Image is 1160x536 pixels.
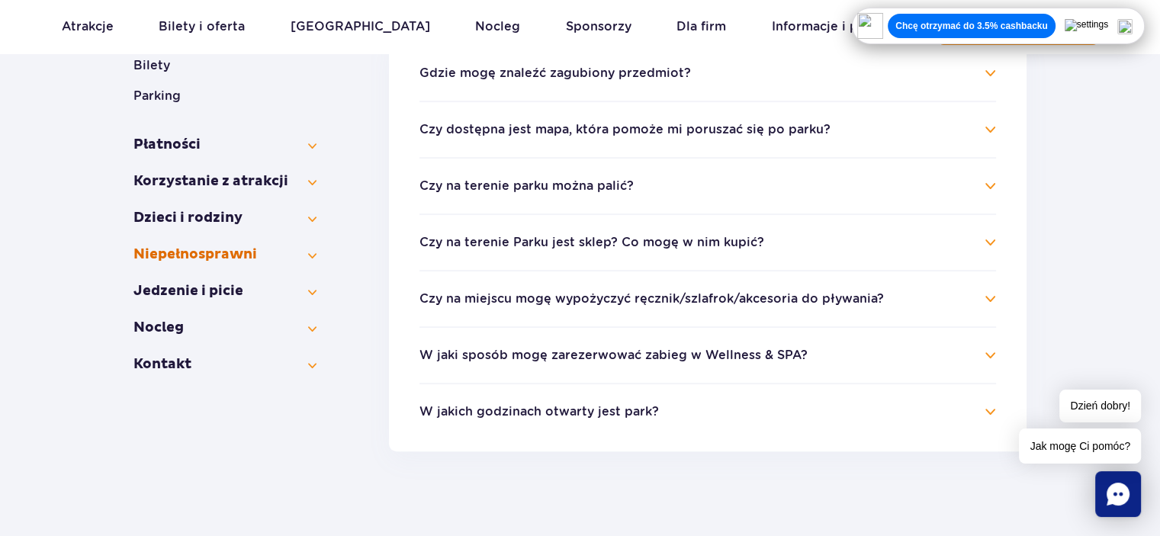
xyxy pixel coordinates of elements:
a: Atrakcje [62,8,114,45]
button: Bilety [133,56,317,75]
div: Chat [1095,471,1141,517]
a: Informacje i pomoc [772,8,893,45]
button: Płatności [133,136,317,154]
button: W jaki sposób mogę zarezerwować zabieg w Wellness & SPA? [419,348,808,362]
a: [GEOGRAPHIC_DATA] [291,8,430,45]
button: Gdzie mogę znaleźć zagubiony przedmiot? [419,66,691,80]
button: Nocleg [133,319,317,337]
button: Niepełno­sprawni [133,246,317,264]
button: Kontakt [133,355,317,374]
a: Nocleg [475,8,520,45]
button: W jakich godzinach otwarty jest park? [419,405,659,419]
a: Bilety i oferta [159,8,245,45]
button: Czy na miejscu mogę wypożyczyć ręcznik/szlafrok/akcesoria do pływania? [419,292,884,306]
button: Czy na terenie parku można palić? [419,179,634,193]
button: Czy na terenie Parku jest sklep? Co mogę w nim kupić? [419,236,764,249]
span: Dzień dobry! [1059,390,1141,422]
button: Jedzenie i picie [133,282,317,300]
button: Dzieci i rodziny [133,209,317,227]
a: Dla firm [676,8,726,45]
a: Sponsorzy [566,8,631,45]
button: Czy dostępna jest mapa, która pomoże mi poruszać się po parku? [419,123,831,136]
span: Jak mogę Ci pomóc? [1019,428,1141,464]
button: Korzystanie z atrakcji [133,172,317,191]
button: Parking [133,87,317,105]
